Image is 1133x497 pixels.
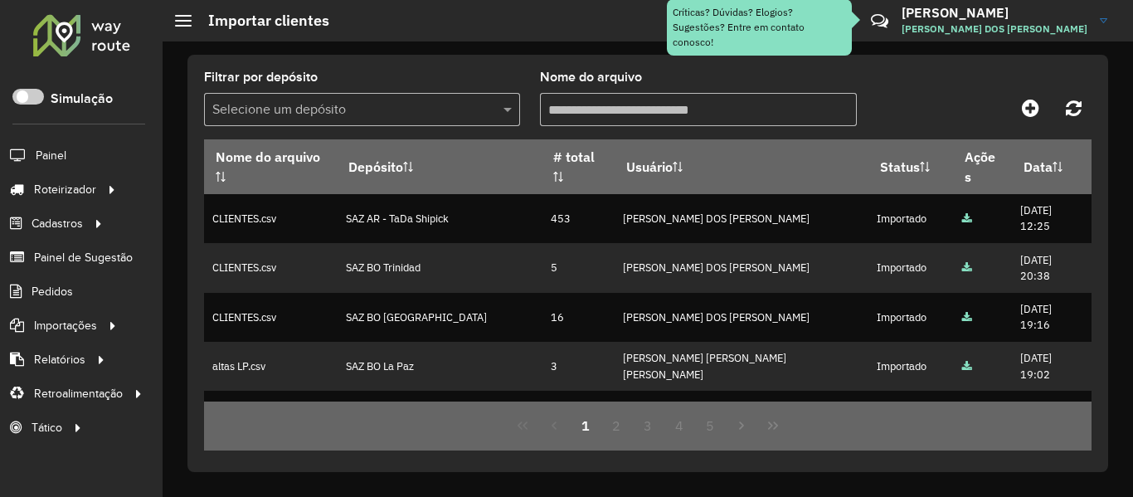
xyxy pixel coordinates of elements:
h3: [PERSON_NAME] [902,5,1087,21]
th: Status [868,139,953,194]
td: Importado [868,293,953,342]
td: SAZ BO La Paz [337,342,542,391]
th: # total [542,139,615,194]
td: altas LP.csv [204,342,337,391]
span: Importações [34,317,97,334]
span: Painel de Sugestão [34,249,133,266]
span: Pedidos [32,283,73,300]
button: 2 [601,410,632,441]
td: [DATE] 18:52 [1012,391,1092,440]
td: 453 [542,194,615,243]
span: Roteirizador [34,181,96,198]
td: Importado [868,194,953,243]
td: 5 [542,243,615,292]
a: Arquivo completo [962,359,972,373]
button: 3 [632,410,664,441]
a: Contato Rápido [862,3,897,39]
button: 5 [695,410,727,441]
span: Painel [36,147,66,164]
td: 16 [542,293,615,342]
td: 5 [542,391,615,440]
td: CLIENTES.csv [204,391,337,440]
td: [PERSON_NAME] DOS [PERSON_NAME] [615,194,868,243]
button: Last Page [757,410,789,441]
button: 1 [570,410,601,441]
td: CLIENTES.csv [204,194,337,243]
span: Relatórios [34,351,85,368]
td: [PERSON_NAME] DOS [PERSON_NAME] [615,293,868,342]
label: Nome do arquivo [540,67,642,87]
td: [DATE] 12:25 [1012,194,1092,243]
span: Tático [32,419,62,436]
th: Ações [953,139,1012,194]
span: Cadastros [32,215,83,232]
td: SAZ AR - TaDa Shipick [337,194,542,243]
td: [PERSON_NAME] DOS [PERSON_NAME] [615,243,868,292]
td: SAZ BO Trinidad [337,243,542,292]
td: [DATE] 19:02 [1012,342,1092,391]
a: Arquivo completo [962,310,972,324]
td: 3 [542,342,615,391]
span: Retroalimentação [34,385,123,402]
th: Depósito [337,139,542,194]
th: Usuário [615,139,868,194]
td: CLIENTES.csv [204,243,337,292]
th: Data [1012,139,1092,194]
td: [DATE] 19:16 [1012,293,1092,342]
td: Importado [868,391,953,440]
td: SAZ BO [GEOGRAPHIC_DATA] [337,293,542,342]
td: [DATE] 20:38 [1012,243,1092,292]
td: CLIENTES.csv [204,293,337,342]
button: 4 [664,410,695,441]
h2: Importar clientes [192,12,329,30]
td: [PERSON_NAME] [PERSON_NAME] [PERSON_NAME] [615,342,868,391]
label: Simulação [51,89,113,109]
button: Next Page [726,410,757,441]
td: SAZ BO Sucre [337,391,542,440]
a: Arquivo completo [962,261,972,275]
label: Filtrar por depósito [204,67,318,87]
a: Arquivo completo [962,212,972,226]
th: Nome do arquivo [204,139,337,194]
span: [PERSON_NAME] DOS [PERSON_NAME] [902,22,1087,37]
td: Importado [868,243,953,292]
td: Importado [868,342,953,391]
td: [PERSON_NAME] DOS [PERSON_NAME] [615,391,868,440]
